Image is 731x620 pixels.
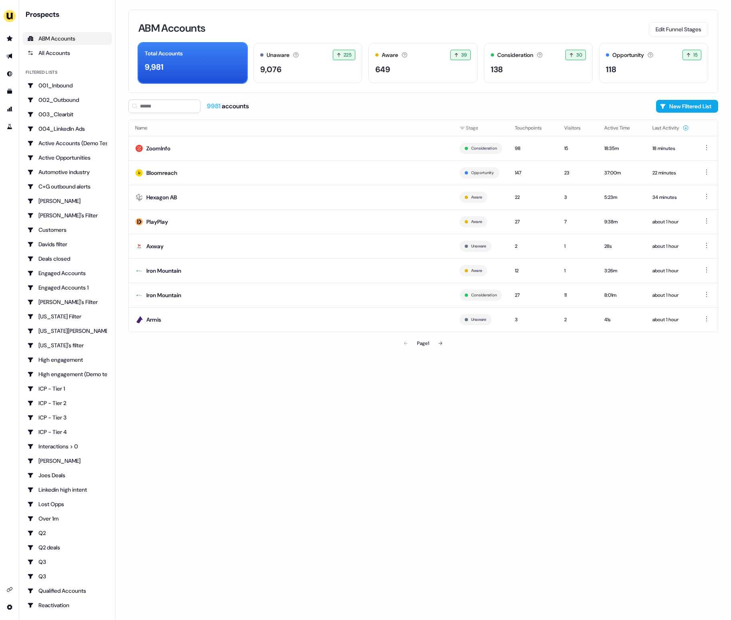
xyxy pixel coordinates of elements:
button: Edit Funnel Stages [649,22,708,36]
a: Go to Engaged Accounts 1 [22,281,112,294]
div: 5:23m [604,193,640,201]
div: 9,076 [260,63,281,75]
div: Aware [382,51,398,59]
div: Q2 deals [27,543,107,551]
span: 30 [576,51,583,59]
div: 41s [604,316,640,324]
div: [PERSON_NAME] [27,457,107,465]
a: Go to Over 1m [22,512,112,525]
div: Deals closed [27,255,107,263]
a: Go to Automotive industry [22,166,112,178]
div: 2 [515,242,551,250]
button: New Filtered List [656,100,718,113]
div: Q3 [27,572,107,580]
button: Aware [471,194,482,201]
div: 2 [564,316,591,324]
div: High engagement [27,356,107,364]
a: Go to Davids filter [22,238,112,251]
div: 1 [564,267,591,275]
div: [US_STATE][PERSON_NAME] [27,327,107,335]
div: about 1 hour [652,267,689,275]
a: Go to Charlotte Stone [22,195,112,207]
a: Go to Engaged Accounts [22,267,112,280]
div: 98 [515,144,551,152]
div: Armis [146,316,161,324]
div: 147 [515,169,551,177]
div: Opportunity [612,51,644,59]
button: Last Activity [652,121,689,135]
span: 39 [461,51,467,59]
div: 15 [564,144,591,152]
a: Go to ICP - Tier 1 [22,382,112,395]
div: Engaged Accounts 1 [27,284,107,292]
a: Go to experiments [3,120,16,133]
a: Go to Active Accounts (Demo Test) [22,137,112,150]
a: Go to integrations [3,601,16,614]
div: 9:38m [604,218,640,226]
a: Go to integrations [3,583,16,596]
div: 001_Inbound [27,81,107,89]
a: Go to Interactions > 0 [22,440,112,453]
div: Over 1m [27,515,107,523]
button: Unaware [471,316,486,323]
div: Hexagon AB [146,193,177,201]
div: 34 minutes [652,193,689,201]
button: Touchpoints [515,121,551,135]
div: 003_Clearbit [27,110,107,118]
th: Name [129,120,453,136]
div: Unaware [267,51,290,59]
div: Total Accounts [145,49,183,58]
div: All Accounts [27,49,107,57]
div: Davids filter [27,240,107,248]
div: 22 minutes [652,169,689,177]
div: Page 1 [417,339,429,347]
div: [US_STATE] Filter [27,312,107,320]
a: Go to Georgia Slack [22,324,112,337]
a: Go to High engagement (Demo testing) [22,368,112,381]
div: 1 [564,242,591,250]
div: Axway [146,242,164,250]
a: Go to 003_Clearbit [22,108,112,121]
a: Go to Q3 [22,570,112,583]
div: 22 [515,193,551,201]
div: 18 minutes [652,144,689,152]
div: accounts [207,102,249,111]
div: 11 [564,291,591,299]
div: 649 [375,63,390,75]
a: Go to Deals closed [22,252,112,265]
div: about 1 hour [652,316,689,324]
div: PlayPlay [146,218,168,226]
h3: ABM Accounts [138,23,205,33]
div: Filtered lists [26,69,57,76]
div: Joes Deals [27,471,107,479]
div: Stage [460,124,502,132]
div: ZoomInfo [146,144,170,152]
a: Go to 004_LinkedIn Ads [22,122,112,135]
div: 23 [564,169,591,177]
a: Go to Georgia's filter [22,339,112,352]
a: Go to prospects [3,32,16,45]
a: Go to Q2 [22,527,112,539]
div: ICP - Tier 1 [27,385,107,393]
a: Go to Linkedin high intent [22,483,112,496]
a: Go to Qualified Accounts [22,584,112,597]
button: Aware [471,218,482,225]
div: 27 [515,291,551,299]
a: Go to ICP - Tier 3 [22,411,112,424]
a: Go to ICP - Tier 4 [22,425,112,438]
div: Linkedin high intent [27,486,107,494]
a: Go to outbound experience [3,50,16,63]
button: Consideration [471,145,497,152]
div: Iron Mountain [146,291,181,299]
a: Go to ICP - Tier 2 [22,397,112,409]
a: Go to 002_Outbound [22,93,112,106]
div: [US_STATE]'s filter [27,341,107,349]
div: ICP - Tier 3 [27,413,107,421]
a: Go to Inbound [3,67,16,80]
div: Lost Opps [27,500,107,508]
div: 8:01m [604,291,640,299]
div: 3:26m [604,267,640,275]
div: about 1 hour [652,242,689,250]
button: Aware [471,267,482,274]
button: Visitors [564,121,590,135]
